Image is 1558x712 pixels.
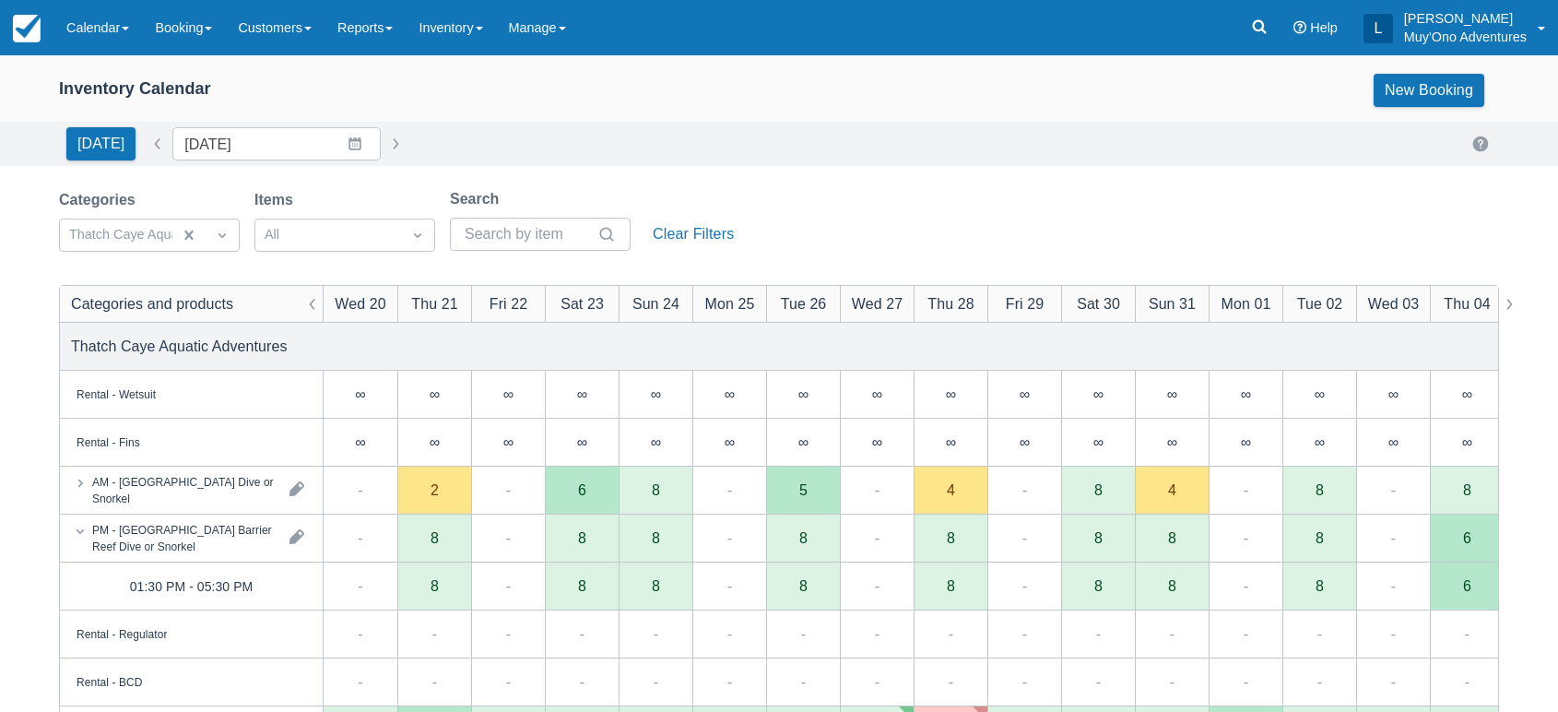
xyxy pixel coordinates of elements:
[1022,623,1027,645] div: -
[914,563,987,611] div: 8
[1209,419,1282,467] div: ∞
[1022,479,1027,501] div: -
[914,371,987,419] div: ∞
[654,670,658,693] div: -
[1061,371,1135,419] div: ∞
[1388,434,1399,449] div: ∞
[1356,371,1430,419] div: ∞
[1462,386,1472,401] div: ∞
[1391,527,1396,549] div: -
[324,371,397,419] div: ∞
[130,575,254,597] div: 01:30 PM - 05:30 PM
[506,575,511,597] div: -
[92,473,275,506] div: AM - [GEOGRAPHIC_DATA] Dive or Snorkel
[1209,371,1282,419] div: ∞
[545,371,619,419] div: ∞
[1077,292,1120,314] div: Sat 30
[324,419,397,467] div: ∞
[799,482,808,497] div: 5
[1465,670,1469,693] div: -
[927,292,974,314] div: Thu 28
[1241,386,1251,401] div: ∞
[1022,575,1027,597] div: -
[727,670,732,693] div: -
[1168,482,1176,497] div: 4
[545,419,619,467] div: ∞
[798,434,809,449] div: ∞
[355,434,365,449] div: ∞
[1391,670,1396,693] div: -
[471,419,545,467] div: ∞
[1244,575,1248,597] div: -
[506,527,511,549] div: -
[946,434,956,449] div: ∞
[506,670,511,693] div: -
[872,386,882,401] div: ∞
[1093,386,1104,401] div: ∞
[1094,530,1103,545] div: 8
[1149,292,1196,314] div: Sun 31
[411,292,457,314] div: Thu 21
[1282,563,1356,611] div: 8
[949,670,953,693] div: -
[1388,386,1399,401] div: ∞
[840,419,914,467] div: ∞
[397,563,471,611] div: 8
[799,530,808,545] div: 8
[1061,419,1135,467] div: ∞
[799,578,808,593] div: 8
[654,623,658,645] div: -
[1244,670,1248,693] div: -
[408,226,427,244] span: Dropdown icon
[1167,434,1177,449] div: ∞
[875,527,879,549] div: -
[1020,386,1030,401] div: ∞
[727,479,732,501] div: -
[1241,434,1251,449] div: ∞
[1006,292,1044,314] div: Fri 29
[1244,479,1248,501] div: -
[1222,292,1271,314] div: Mon 01
[949,623,953,645] div: -
[692,419,766,467] div: ∞
[1135,419,1209,467] div: ∞
[503,386,513,401] div: ∞
[1316,530,1324,545] div: 8
[431,482,439,497] div: 2
[1444,292,1490,314] div: Thu 04
[1462,434,1472,449] div: ∞
[619,371,692,419] div: ∞
[1315,386,1325,401] div: ∞
[71,292,233,314] div: Categories and products
[1282,371,1356,419] div: ∞
[1310,20,1338,35] span: Help
[1391,623,1396,645] div: -
[92,521,275,554] div: PM - [GEOGRAPHIC_DATA] Barrier Reef Dive or Snorkel
[1293,21,1306,34] i: Help
[358,479,362,501] div: -
[213,226,231,244] span: Dropdown icon
[705,292,755,314] div: Mon 25
[632,292,679,314] div: Sun 24
[580,623,584,645] div: -
[59,78,211,100] div: Inventory Calendar
[254,189,301,211] label: Items
[766,419,840,467] div: ∞
[801,623,806,645] div: -
[947,530,955,545] div: 8
[355,386,365,401] div: ∞
[1463,578,1471,593] div: 6
[692,371,766,419] div: ∞
[432,670,437,693] div: -
[727,527,732,549] div: -
[465,218,594,251] input: Search by item
[1170,670,1174,693] div: -
[1374,74,1484,107] a: New Booking
[619,563,692,611] div: 8
[1135,563,1209,611] div: 8
[335,292,385,314] div: Wed 20
[506,479,511,501] div: -
[430,434,440,449] div: ∞
[1463,482,1471,497] div: 8
[77,625,167,642] div: Rental - Regulator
